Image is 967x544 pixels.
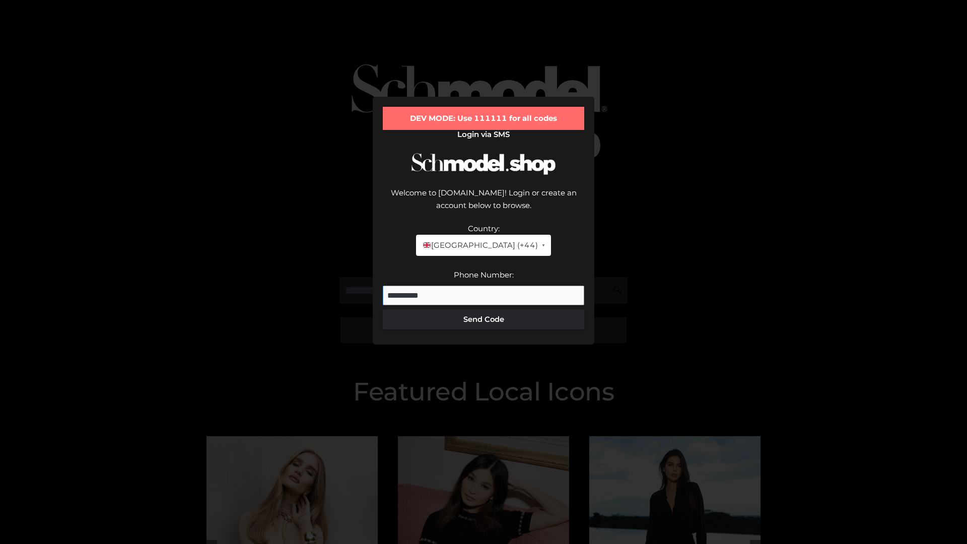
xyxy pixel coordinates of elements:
[422,239,537,252] span: [GEOGRAPHIC_DATA] (+44)
[383,309,584,329] button: Send Code
[468,224,500,233] label: Country:
[383,130,584,139] h2: Login via SMS
[408,144,559,184] img: Schmodel Logo
[423,241,431,249] img: 🇬🇧
[383,186,584,222] div: Welcome to [DOMAIN_NAME]! Login or create an account below to browse.
[454,270,514,280] label: Phone Number:
[383,107,584,130] div: DEV MODE: Use 111111 for all codes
